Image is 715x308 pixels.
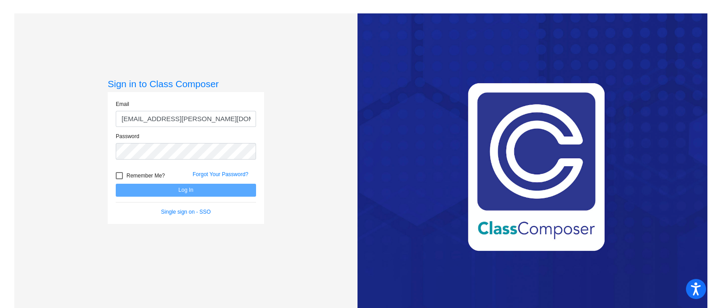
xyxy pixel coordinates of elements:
[116,132,139,140] label: Password
[108,78,264,89] h3: Sign in to Class Composer
[193,171,248,177] a: Forgot Your Password?
[126,170,165,181] span: Remember Me?
[116,100,129,108] label: Email
[161,209,210,215] a: Single sign on - SSO
[116,184,256,197] button: Log In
